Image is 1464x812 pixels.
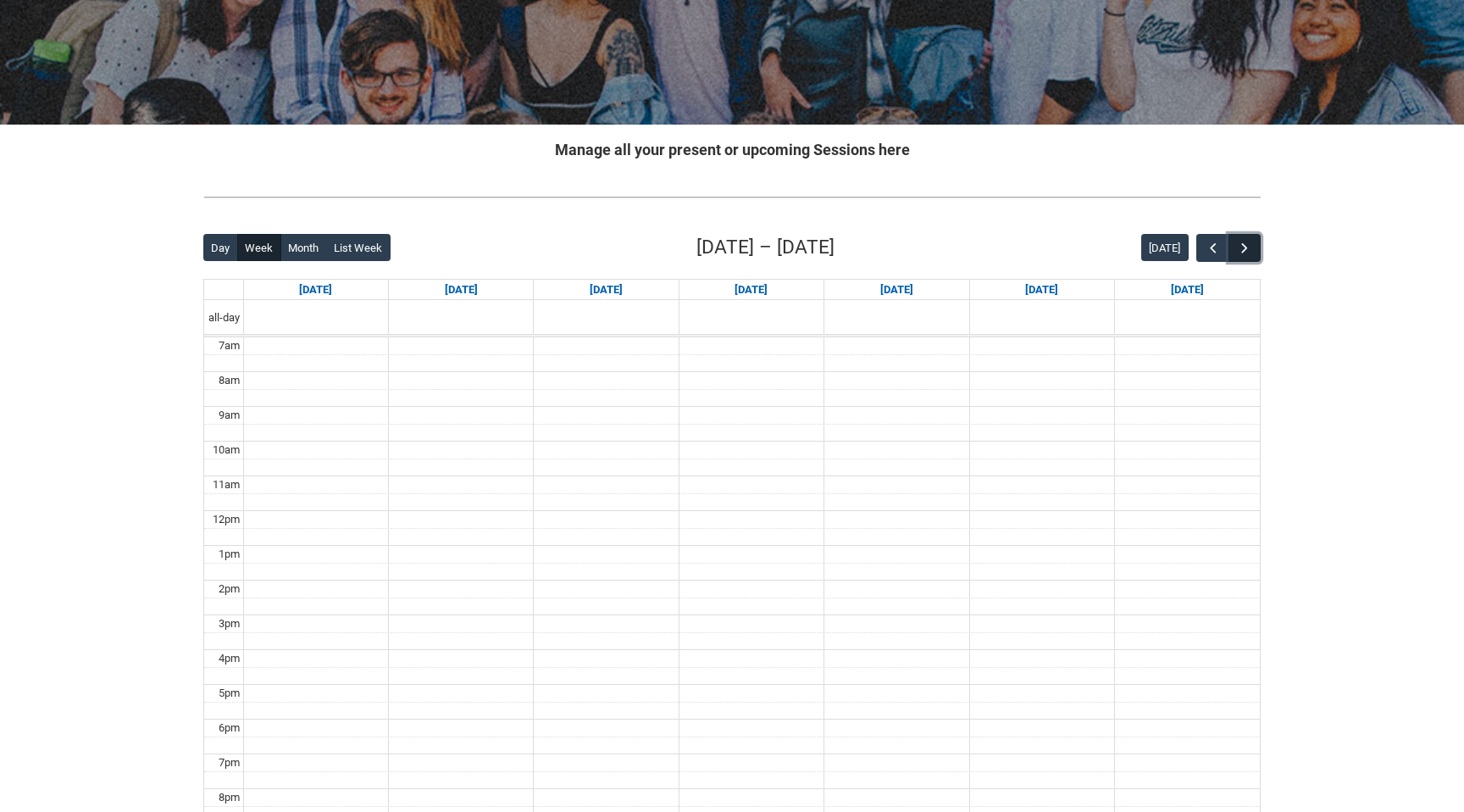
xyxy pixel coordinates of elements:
[203,234,238,261] button: Day
[280,234,327,261] button: Month
[586,280,626,300] a: Go to September 9, 2025
[215,546,243,563] div: 1pm
[1228,234,1261,262] button: Next Week
[215,372,243,389] div: 8am
[215,615,243,632] div: 3pm
[441,280,481,300] a: Go to September 8, 2025
[296,280,335,300] a: Go to September 7, 2025
[215,337,243,354] div: 7am
[209,511,243,528] div: 12pm
[215,685,243,702] div: 5pm
[215,407,243,424] div: 9am
[203,138,1261,161] h2: Manage all your present or upcoming Sessions here
[237,234,281,261] button: Week
[215,650,243,667] div: 4pm
[1196,234,1228,262] button: Previous Week
[731,280,771,300] a: Go to September 10, 2025
[215,581,243,598] div: 2pm
[203,188,1261,206] img: REDU_GREY_LINE
[1141,234,1189,261] button: [DATE]
[1022,280,1062,300] a: Go to September 12, 2025
[215,720,243,737] div: 6pm
[215,754,243,771] div: 7pm
[326,234,391,261] button: List Week
[215,789,243,806] div: 8pm
[877,280,917,300] a: Go to September 11, 2025
[205,309,243,326] span: all-day
[209,442,243,459] div: 10am
[1167,280,1207,300] a: Go to September 13, 2025
[209,476,243,493] div: 11am
[696,233,835,262] h2: [DATE] – [DATE]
